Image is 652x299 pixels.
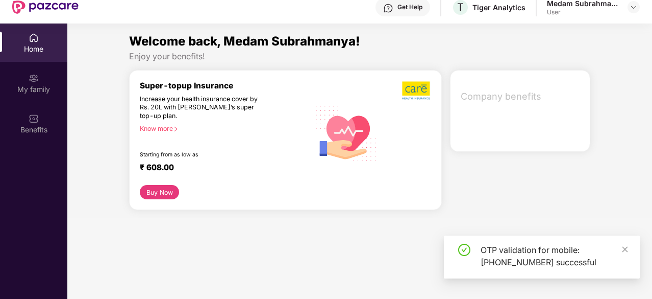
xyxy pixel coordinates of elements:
div: ₹ 608.00 [140,163,299,175]
span: Company benefits [461,89,582,104]
span: close [621,246,629,253]
span: check-circle [458,244,470,256]
img: svg+xml;base64,PHN2ZyBpZD0iSG9tZSIgeG1sbnM9Imh0dHA6Ly93d3cudzMub3JnLzIwMDAvc3ZnIiB3aWR0aD0iMjAiIG... [29,33,39,43]
div: Tiger Analytics [472,3,525,12]
img: New Pazcare Logo [12,1,79,14]
div: OTP validation for mobile: [PHONE_NUMBER] successful [481,244,628,268]
span: Welcome back, Medam Subrahmanya! [129,34,360,49]
div: Know more [140,125,304,132]
div: Enjoy your benefits! [129,51,590,62]
div: Get Help [397,3,422,11]
div: Starting from as low as [140,151,266,158]
div: Super-topup Insurance [140,81,310,90]
span: right [173,126,179,132]
div: User [547,8,618,16]
img: svg+xml;base64,PHN2ZyBpZD0iSGVscC0zMngzMiIgeG1sbnM9Imh0dHA6Ly93d3cudzMub3JnLzIwMDAvc3ZnIiB3aWR0aD... [383,3,393,13]
img: svg+xml;base64,PHN2ZyBpZD0iQmVuZWZpdHMiIHhtbG5zPSJodHRwOi8vd3d3LnczLm9yZy8yMDAwL3N2ZyIgd2lkdGg9Ij... [29,113,39,124]
img: svg+xml;base64,PHN2ZyB3aWR0aD0iMjAiIGhlaWdodD0iMjAiIHZpZXdCb3g9IjAgMCAyMCAyMCIgZmlsbD0ibm9uZSIgeG... [29,73,39,83]
img: b5dec4f62d2307b9de63beb79f102df3.png [402,81,431,100]
div: Company benefits [455,83,590,110]
div: Increase your health insurance cover by Rs. 20L with [PERSON_NAME]’s super top-up plan. [140,95,266,121]
img: svg+xml;base64,PHN2ZyB4bWxucz0iaHR0cDovL3d3dy53My5vcmcvMjAwMC9zdmciIHhtbG5zOnhsaW5rPSJodHRwOi8vd3... [310,96,383,170]
button: Buy Now [140,185,179,199]
img: svg+xml;base64,PHN2ZyBpZD0iRHJvcGRvd24tMzJ4MzIiIHhtbG5zPSJodHRwOi8vd3d3LnczLm9yZy8yMDAwL3N2ZyIgd2... [630,3,638,11]
span: T [457,1,464,13]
